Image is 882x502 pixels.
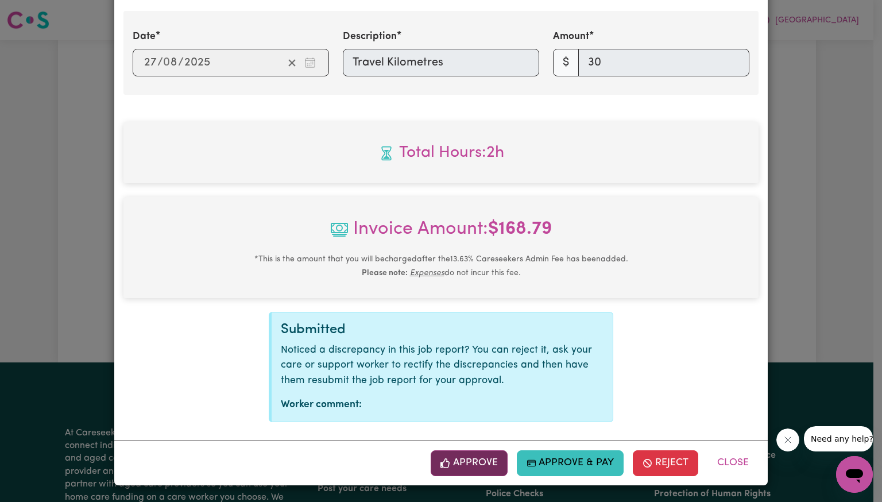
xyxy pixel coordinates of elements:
[133,141,749,165] span: Total hours worked: 2 hours
[553,49,579,76] span: $
[7,8,69,17] span: Need any help?
[362,269,408,277] b: Please note:
[431,450,508,476] button: Approve
[804,426,873,451] iframe: Message from company
[157,56,163,69] span: /
[281,343,604,388] p: Noticed a discrepancy in this job report? You can reject it, ask your care or support worker to r...
[254,255,628,277] small: This is the amount that you will be charged after the 13.63 % Careseekers Admin Fee has been adde...
[707,450,759,476] button: Close
[776,428,799,451] iframe: Close message
[133,215,749,252] span: Invoice Amount:
[410,269,444,277] u: Expenses
[144,54,157,71] input: --
[301,54,319,71] button: Enter the date of expense
[164,54,178,71] input: --
[517,450,624,476] button: Approve & Pay
[281,323,346,337] span: Submitted
[633,450,698,476] button: Reject
[281,400,362,410] strong: Worker comment:
[343,29,397,44] label: Description
[184,54,211,71] input: ----
[488,220,552,238] b: $ 168.79
[163,57,170,68] span: 0
[553,29,589,44] label: Amount
[133,29,156,44] label: Date
[283,54,301,71] button: Clear date
[178,56,184,69] span: /
[343,49,539,76] input: Travel Kilometres
[836,456,873,493] iframe: Button to launch messaging window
